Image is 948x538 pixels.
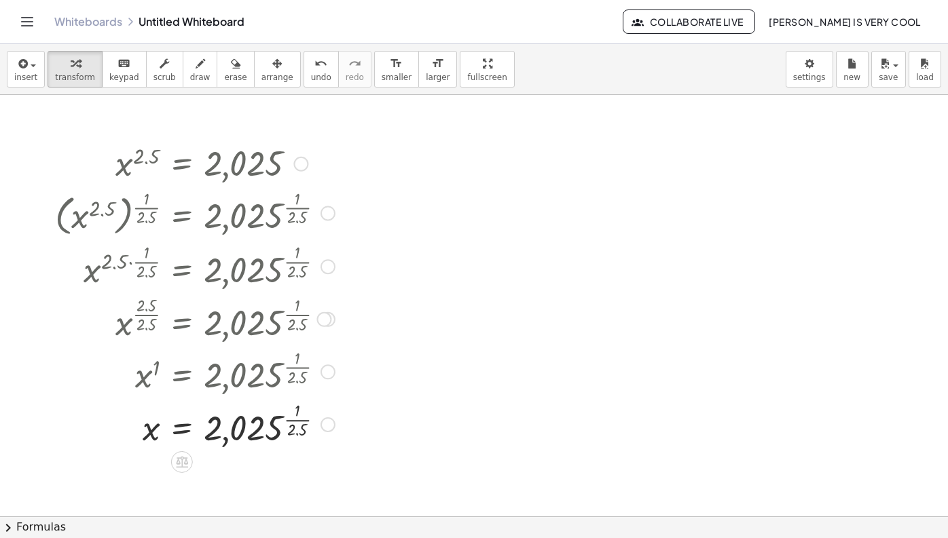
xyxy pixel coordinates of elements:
button: arrange [254,51,301,88]
span: larger [426,73,450,82]
span: Collaborate Live [634,16,743,28]
i: redo [348,56,361,72]
span: redo [346,73,364,82]
span: fullscreen [467,73,507,82]
span: load [916,73,934,82]
button: erase [217,51,254,88]
span: scrub [153,73,176,82]
button: insert [7,51,45,88]
span: erase [224,73,247,82]
button: load [909,51,941,88]
button: Collaborate Live [623,9,754,34]
button: settings [786,51,833,88]
span: draw [190,73,211,82]
span: insert [14,73,37,82]
i: undo [314,56,327,72]
span: [PERSON_NAME] Is very cool [769,16,921,28]
a: Whiteboards [54,15,122,28]
button: transform [48,51,103,88]
div: Apply the same math to both sides of the equation [171,451,193,473]
i: format_size [431,56,444,72]
button: draw [183,51,218,88]
i: format_size [390,56,403,72]
span: undo [311,73,331,82]
i: keyboard [117,56,130,72]
button: format_sizelarger [418,51,457,88]
span: transform [55,73,95,82]
button: [PERSON_NAME] Is very cool [758,9,932,34]
button: undoundo [304,51,339,88]
span: settings [793,73,826,82]
span: arrange [261,73,293,82]
button: scrub [146,51,183,88]
button: keyboardkeypad [102,51,147,88]
button: Toggle navigation [16,11,38,33]
span: new [843,73,860,82]
span: keypad [109,73,139,82]
span: smaller [382,73,412,82]
button: fullscreen [460,51,514,88]
span: save [879,73,898,82]
button: save [871,51,906,88]
button: redoredo [338,51,371,88]
button: format_sizesmaller [374,51,419,88]
button: new [836,51,869,88]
